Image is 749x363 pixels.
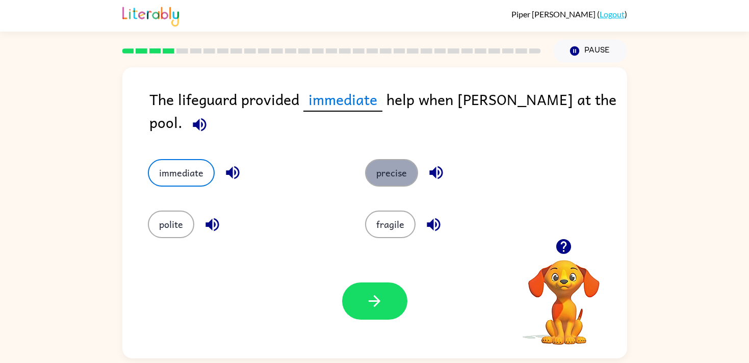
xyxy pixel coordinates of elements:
video: Your browser must support playing .mp4 files to use Literably. Please try using another browser. [513,244,615,346]
button: precise [365,159,418,187]
img: Literably [122,4,179,27]
button: fragile [365,211,416,238]
span: Piper [PERSON_NAME] [511,9,597,19]
div: The lifeguard provided help when [PERSON_NAME] at the pool. [149,88,627,139]
span: immediate [303,88,382,112]
a: Logout [600,9,625,19]
button: Pause [553,39,627,63]
div: ( ) [511,9,627,19]
button: polite [148,211,194,238]
button: immediate [148,159,215,187]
